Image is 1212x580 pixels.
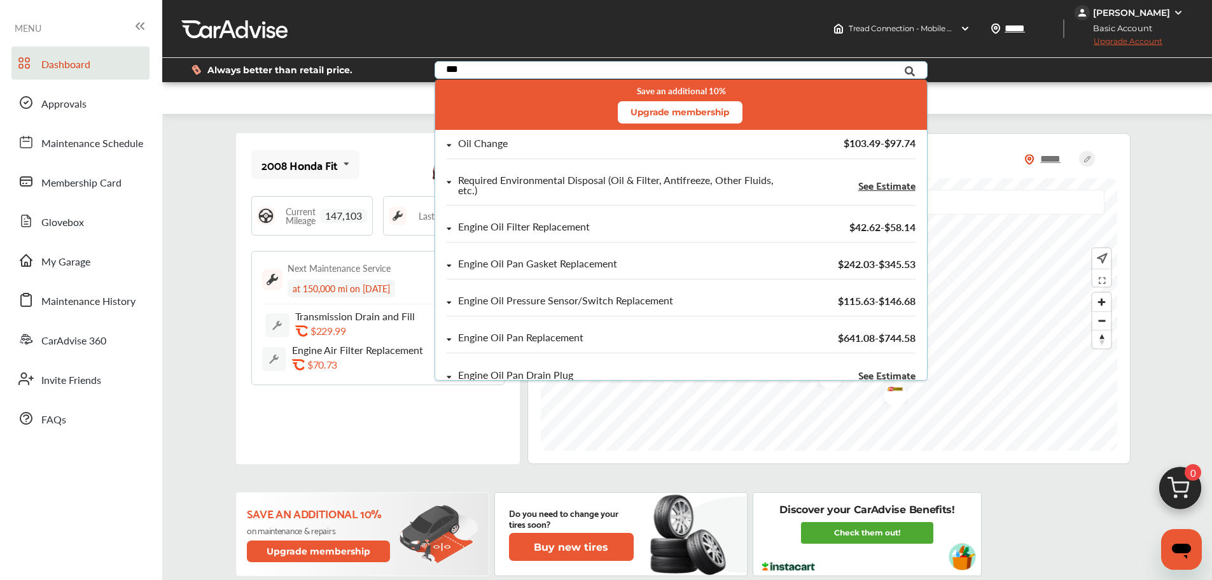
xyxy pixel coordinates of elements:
[1075,5,1090,20] img: jVpblrzwTbfkPYzPPzSLxeg0AAAAASUVORK5CYII=
[265,313,289,337] img: default_wrench_icon.d1a43860.svg
[419,211,465,220] span: Last Service
[1094,251,1108,265] img: recenter.ce011a49.svg
[858,370,915,380] span: See Estimate
[41,254,90,271] span: My Garage
[858,180,915,190] span: See Estimate
[809,360,841,388] div: Map marker
[843,136,915,150] span: $103.49 - $97.74
[849,220,915,234] span: $42.62 - $58.14
[310,325,438,337] div: $229.99
[458,175,775,195] div: Required Environmental Disposal (Oil & Filter, Antifreeze, Other Fluids, etc.)
[262,347,286,371] img: default_wrench_icon.d1a43860.svg
[1092,330,1111,348] button: Reset bearing to north
[247,525,393,535] p: on maintenance & repairs
[458,295,673,306] div: Engine Oil Pressure Sensor/Switch Replacement
[649,489,733,579] img: new-tire.a0c7fe23.svg
[1092,293,1111,311] button: Zoom in
[636,86,725,96] small: Save an additional 10%
[809,360,843,388] img: logo-les-schwab.png
[1063,19,1064,38] img: header-divider.bc55588e.svg
[11,46,150,80] a: Dashboard
[11,283,150,316] a: Maintenance History
[837,294,915,308] span: $115.63 - $146.68
[837,257,915,271] span: $242.03 - $345.53
[41,96,87,113] span: Approvals
[41,57,90,73] span: Dashboard
[1092,312,1111,330] span: Zoom out
[292,344,432,356] p: Engine Air Filter Replacement
[458,138,508,149] div: Oil Change
[960,24,970,34] img: header-down-arrow.9dd2ce7d.svg
[262,304,494,304] img: border-line.da1032d4.svg
[1185,464,1201,481] span: 0
[509,507,634,529] p: Do you need to change your tires soon?
[1093,7,1170,18] div: [PERSON_NAME]
[261,159,338,171] div: 2008 Honda Fit
[1024,154,1034,165] img: location_vector_orange.38f05af8.svg
[247,506,393,520] p: Save an additional 10%
[1173,8,1183,18] img: WGsFRI8htEPBVLJbROoPRyZpYNWhNONpIPPETTm6eUC0GeLEiAAAAAElFTkSuQmCC
[11,402,150,435] a: FAQs
[1075,36,1162,52] span: Upgrade Account
[1161,529,1202,570] iframe: Button to launch messaging window
[400,505,478,564] img: update-membership.81812027.svg
[41,136,143,152] span: Maintenance Schedule
[41,412,66,428] span: FAQs
[458,370,573,381] div: Engine Oil Pan Drain Plug
[874,378,906,405] div: Map marker
[320,209,367,223] span: 147,103
[458,222,590,232] div: Engine Oil Filter Replacement
[458,332,583,343] div: Engine Oil Pan Replacement
[11,244,150,277] a: My Garage
[801,522,933,544] a: Check them out!
[281,207,320,225] span: Current Mileage
[11,86,150,119] a: Approvals
[837,330,915,345] span: $641.08 - $744.58
[617,101,742,124] button: Upgrade membership
[307,358,435,371] div: $70.73
[41,333,106,350] span: CarAdvise 360
[428,136,505,194] img: mobile_4626_st0640_046.jpg
[11,125,150,159] a: Maintenance Schedule
[11,204,150,237] a: Glovebox
[389,207,407,225] img: maintenance_logo
[1076,22,1162,35] span: Basic Account
[11,362,150,395] a: Invite Friends
[41,294,136,310] span: Maintenance History
[509,533,634,561] button: Buy new tires
[207,66,352,74] span: Always better than retail price.
[41,175,122,192] span: Membership Card
[849,24,1154,33] span: Tread Connection - Mobile Shop , MOBILE SHOP - WE COME TO YOU Clovis , CA 93612
[288,279,395,297] div: at 150,000 mi on [DATE]
[41,215,84,231] span: Glovebox
[874,378,908,405] img: logo-les-schwab.png
[257,207,275,225] img: steering_logo
[247,541,391,562] button: Upgrade membership
[11,165,150,198] a: Membership Card
[949,543,976,570] img: instacart-vehicle.0979a191.svg
[760,562,817,571] img: instacart-logo.217963cc.svg
[288,262,391,274] div: Next Maintenance Service
[1092,311,1111,330] button: Zoom out
[458,258,617,269] div: Engine Oil Pan Gasket Replacement
[833,24,844,34] img: header-home-logo.8d720a4f.svg
[192,64,201,75] img: dollor_label_vector.a70140d1.svg
[15,23,41,33] span: MENU
[991,24,1001,34] img: location_vector.a44bc228.svg
[262,269,282,290] img: maintenance_logo
[11,323,150,356] a: CarAdvise 360
[295,310,435,322] p: Transmission Drain and Fill
[779,503,954,517] p: Discover your CarAdvise Benefits!
[41,372,101,389] span: Invite Friends
[1150,461,1211,522] img: cart_icon.3d0951e8.svg
[509,533,636,561] a: Buy new tires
